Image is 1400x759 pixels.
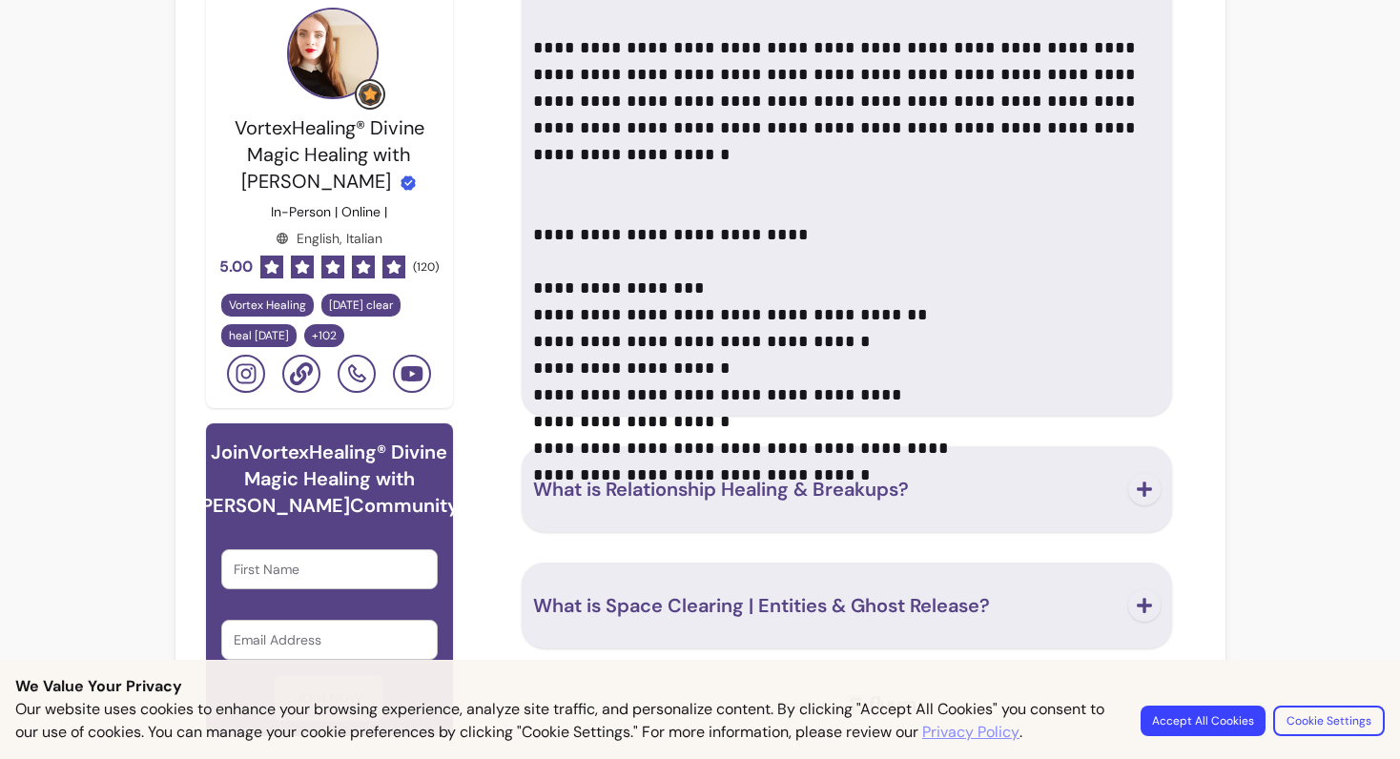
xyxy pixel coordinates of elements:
span: [DATE] clear [329,297,393,313]
span: ( 120 ) [413,259,439,275]
span: What is Relationship Healing & Breakups? [533,477,909,502]
span: VortexHealing® Divine Magic Healing with [PERSON_NAME] [235,115,424,194]
input: Email Address [234,630,425,649]
button: What is Relationship Healing & Breakups? [533,458,1161,521]
a: Privacy Policy [922,721,1019,744]
p: In-Person | Online | [271,202,387,221]
div: English, Italian [276,229,382,248]
span: + 102 [308,328,340,343]
button: Cookie Settings [1273,706,1385,736]
span: Vortex Healing [229,297,306,313]
span: What is Space Clearing | Entities & Ghost Release? [533,593,990,618]
img: Grow [359,83,381,106]
input: First Name [234,560,425,579]
span: 5.00 [219,256,253,278]
button: What is Space Clearing | Entities & Ghost Release? [533,574,1161,637]
img: Provider image [287,8,379,99]
span: heal [DATE] [229,328,289,343]
p: Our website uses cookies to enhance your browsing experience, analyze site traffic, and personali... [15,698,1118,744]
button: Accept All Cookies [1141,706,1266,736]
p: We Value Your Privacy [15,675,1385,698]
h6: Join VortexHealing® Divine Magic Healing with [PERSON_NAME] Community! [195,439,464,519]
